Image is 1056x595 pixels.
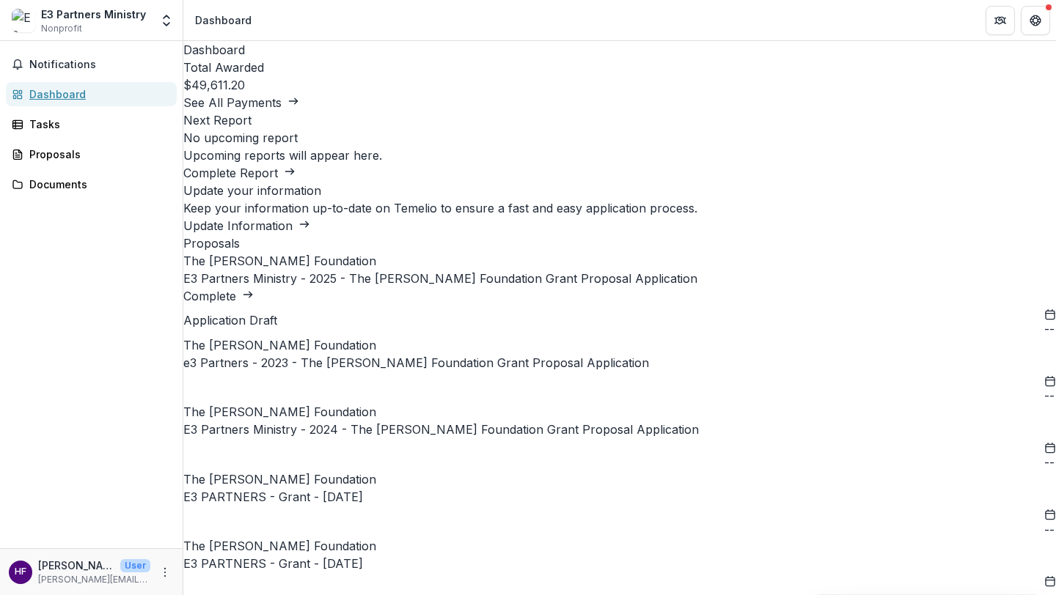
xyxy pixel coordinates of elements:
span: -- [1044,456,1056,470]
img: E3 Partners Ministry [12,9,35,32]
h3: $49,611.20 [183,76,1056,94]
span: -- [1044,523,1056,537]
a: Update Information [183,218,310,233]
h2: Total Awarded [183,59,1056,76]
a: E3 Partners Ministry - 2025 - The [PERSON_NAME] Foundation Grant Proposal Application [183,271,697,286]
a: Dashboard [6,82,177,106]
div: Tasks [29,117,165,132]
p: The [PERSON_NAME] Foundation [183,252,1056,270]
a: e3 Partners - 2023 - The [PERSON_NAME] Foundation Grant Proposal Application [183,355,649,370]
h2: Proposals [183,234,1056,252]
span: -- [1044,389,1056,403]
button: Notifications [6,53,177,76]
div: Dashboard [29,86,165,102]
h3: Keep your information up-to-date on Temelio to ensure a fast and easy application process. [183,199,1056,217]
a: Proposals [6,142,177,166]
p: The [PERSON_NAME] Foundation [183,336,1056,354]
p: The [PERSON_NAME] Foundation [183,403,1056,421]
nav: breadcrumb [189,10,257,31]
div: Proposals [29,147,165,162]
a: Complete Report [183,166,296,180]
div: Documents [29,177,165,192]
p: The [PERSON_NAME] Foundation [183,537,1056,555]
div: Dashboard [195,12,252,28]
h3: No upcoming report [183,129,1056,147]
h2: Next Report [183,111,1056,129]
span: Application Draft [183,314,277,328]
a: Documents [6,172,177,196]
button: See All Payments [183,94,299,111]
p: The [PERSON_NAME] Foundation [183,470,1056,488]
button: Open entity switcher [156,6,177,35]
h2: Update your information [183,182,1056,199]
button: More [156,563,174,581]
button: Get Help [1021,6,1050,35]
a: E3 PARTNERS - Grant - [DATE] [183,489,363,504]
p: Upcoming reports will appear here. [183,147,1056,164]
p: User [120,559,150,572]
span: Nonprofit [41,22,82,35]
span: -- [1044,322,1056,336]
a: E3 Partners Ministry - 2024 - The [PERSON_NAME] Foundation Grant Proposal Application [183,422,699,437]
div: E3 Partners Ministry [41,7,146,22]
h1: Dashboard [183,41,1056,59]
button: Partners [986,6,1015,35]
div: Hudson Frisby [15,567,26,577]
a: E3 PARTNERS - Grant - [DATE] [183,556,363,571]
a: Tasks [6,112,177,136]
p: [PERSON_NAME][EMAIL_ADDRESS][PERSON_NAME][DOMAIN_NAME] [38,573,150,586]
span: Notifications [29,59,171,71]
a: Complete [183,289,254,303]
p: [PERSON_NAME] [PERSON_NAME] [38,558,114,573]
